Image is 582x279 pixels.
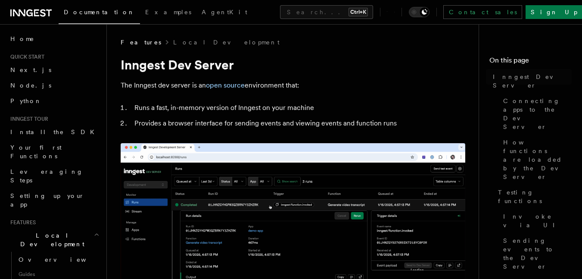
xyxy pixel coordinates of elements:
[7,62,101,78] a: Next.js
[503,236,572,271] span: Sending events to the Dev Server
[132,117,465,129] li: Provides a browser interface for sending events and viewing events and function runs
[59,3,140,24] a: Documentation
[280,5,373,19] button: Search...Ctrl+K
[173,38,280,47] a: Local Development
[19,256,107,263] span: Overview
[7,228,101,252] button: Local Development
[10,66,51,73] span: Next.js
[10,192,84,208] span: Setting up your app
[7,188,101,212] a: Setting up your app
[206,81,245,89] a: open source
[500,135,572,185] a: How functions are loaded by the Dev Server
[64,9,135,16] span: Documentation
[7,53,44,60] span: Quick start
[495,185,572,209] a: Testing functions
[503,97,572,131] span: Connecting apps to the Dev Server
[121,57,465,72] h1: Inngest Dev Server
[500,93,572,135] a: Connecting apps to the Dev Server
[10,144,62,160] span: Your first Functions
[10,82,51,89] span: Node.js
[7,124,101,140] a: Install the SDK
[202,9,247,16] span: AgentKit
[10,129,100,135] span: Install the SDK
[121,38,161,47] span: Features
[140,3,196,23] a: Examples
[7,140,101,164] a: Your first Functions
[15,252,101,267] a: Overview
[7,78,101,93] a: Node.js
[7,31,101,47] a: Home
[132,102,465,114] li: Runs a fast, in-memory version of Inngest on your machine
[10,97,42,104] span: Python
[503,212,572,229] span: Invoke via UI
[7,93,101,109] a: Python
[10,168,83,184] span: Leveraging Steps
[7,219,36,226] span: Features
[443,5,522,19] a: Contact sales
[7,164,101,188] a: Leveraging Steps
[489,55,572,69] h4: On this page
[145,9,191,16] span: Examples
[503,138,572,181] span: How functions are loaded by the Dev Server
[7,231,94,248] span: Local Development
[500,209,572,233] a: Invoke via UI
[7,116,48,122] span: Inngest tour
[121,79,465,91] p: The Inngest dev server is an environment that:
[500,233,572,274] a: Sending events to the Dev Server
[349,8,368,16] kbd: Ctrl+K
[409,7,429,17] button: Toggle dark mode
[10,34,34,43] span: Home
[489,69,572,93] a: Inngest Dev Server
[498,188,572,205] span: Testing functions
[493,72,572,90] span: Inngest Dev Server
[196,3,252,23] a: AgentKit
